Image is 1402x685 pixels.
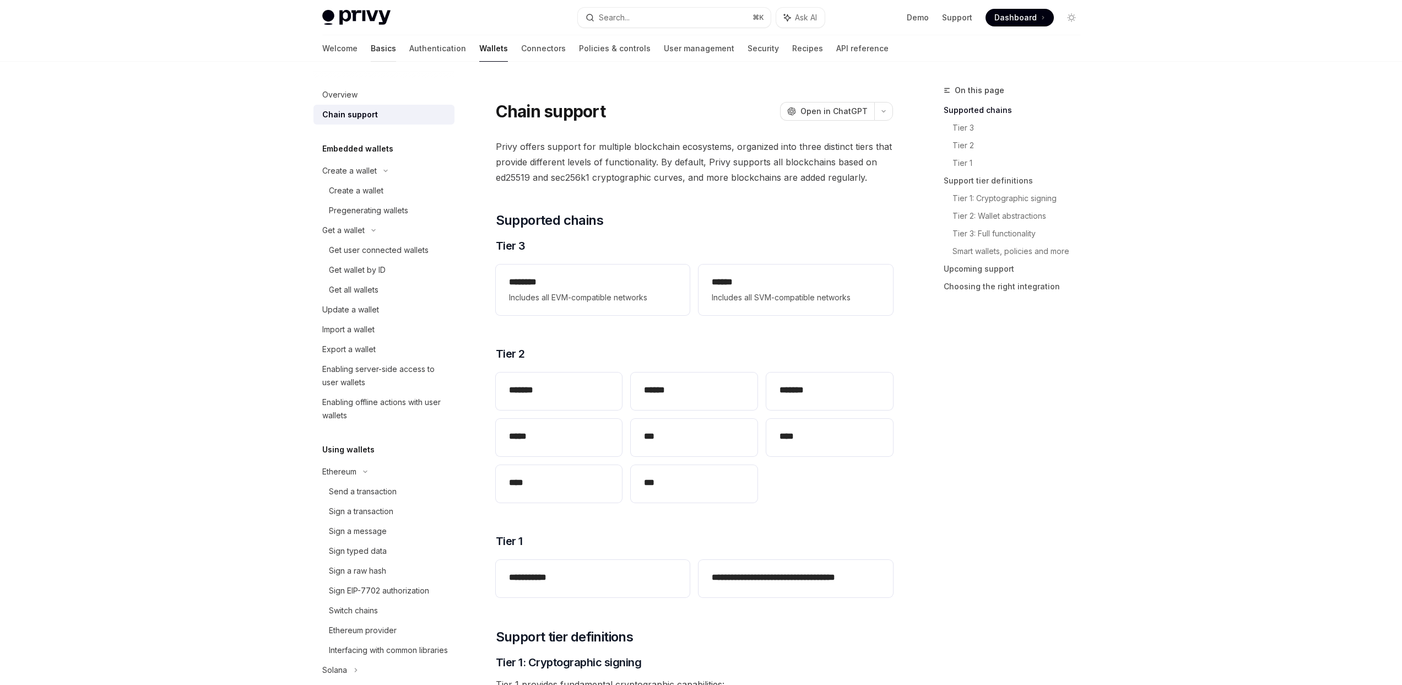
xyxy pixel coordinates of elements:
a: Welcome [322,35,358,62]
div: Ethereum [322,465,356,478]
span: Privy offers support for multiple blockchain ecosystems, organized into three distinct tiers that... [496,139,893,185]
div: Get a wallet [322,224,365,237]
a: Overview [313,85,454,105]
span: Ask AI [795,12,817,23]
span: Includes all SVM-compatible networks [712,291,879,304]
a: Sign EIP-7702 authorization [313,581,454,601]
a: Get wallet by ID [313,260,454,280]
a: Choosing the right integration [944,278,1089,295]
div: Get wallet by ID [329,263,386,277]
a: Support [942,12,972,23]
a: Authentication [409,35,466,62]
div: Create a wallet [322,164,377,177]
a: Sign a raw hash [313,561,454,581]
a: Create a wallet [313,181,454,201]
span: Includes all EVM-compatible networks [509,291,676,304]
div: Ethereum provider [329,624,397,637]
a: Demo [907,12,929,23]
a: Pregenerating wallets [313,201,454,220]
a: Ethereum provider [313,621,454,640]
span: Open in ChatGPT [800,106,868,117]
a: Support tier definitions [944,172,1089,190]
a: **** ***Includes all EVM-compatible networks [496,265,690,315]
div: Export a wallet [322,343,376,356]
span: Tier 1 [496,533,523,549]
a: Sign a message [313,521,454,541]
div: Interfacing with common libraries [329,644,448,657]
h1: Chain support [496,101,605,121]
div: Chain support [322,108,378,121]
a: Enabling offline actions with user wallets [313,392,454,425]
a: Import a wallet [313,320,454,339]
button: Toggle dark mode [1063,9,1080,26]
button: Open in ChatGPT [780,102,874,121]
button: Search...⌘K [578,8,771,28]
span: Dashboard [994,12,1037,23]
div: Search... [599,11,630,24]
a: API reference [836,35,889,62]
div: Sign a transaction [329,505,393,518]
span: Tier 2 [496,346,525,362]
a: Send a transaction [313,482,454,501]
div: Get user connected wallets [329,244,429,257]
a: Recipes [792,35,823,62]
a: **** *Includes all SVM-compatible networks [699,265,892,315]
span: ⌘ K [753,13,764,22]
div: Sign EIP-7702 authorization [329,584,429,597]
div: Get all wallets [329,283,378,296]
a: Tier 1 [952,154,1089,172]
div: Sign a message [329,525,387,538]
div: Create a wallet [329,184,383,197]
a: Tier 3 [952,119,1089,137]
a: Get all wallets [313,280,454,300]
div: Enabling server-side access to user wallets [322,363,448,389]
a: Switch chains [313,601,454,621]
div: Switch chains [329,604,378,617]
div: Pregenerating wallets [329,204,408,217]
div: Sign a raw hash [329,564,386,578]
div: Sign typed data [329,544,387,558]
a: Tier 2: Wallet abstractions [952,207,1089,225]
a: Sign typed data [313,541,454,561]
a: Basics [371,35,396,62]
a: Sign a transaction [313,501,454,521]
span: Tier 1: Cryptographic signing [496,655,642,670]
span: Supported chains [496,212,603,229]
h5: Embedded wallets [322,142,393,155]
a: Upcoming support [944,260,1089,278]
a: Policies & controls [579,35,651,62]
a: Update a wallet [313,300,454,320]
a: Interfacing with common libraries [313,640,454,660]
a: Get user connected wallets [313,240,454,260]
a: Tier 1: Cryptographic signing [952,190,1089,207]
button: Ask AI [776,8,825,28]
a: User management [664,35,734,62]
a: Tier 2 [952,137,1089,154]
a: Enabling server-side access to user wallets [313,359,454,392]
span: Tier 3 [496,238,526,253]
a: Dashboard [986,9,1054,26]
a: Smart wallets, policies and more [952,242,1089,260]
a: Wallets [479,35,508,62]
a: Supported chains [944,101,1089,119]
a: Chain support [313,105,454,125]
div: Overview [322,88,358,101]
span: On this page [955,84,1004,97]
a: Tier 3: Full functionality [952,225,1089,242]
a: Export a wallet [313,339,454,359]
img: light logo [322,10,391,25]
div: Solana [322,664,347,677]
a: Security [748,35,779,62]
div: Update a wallet [322,303,379,316]
div: Enabling offline actions with user wallets [322,396,448,422]
h5: Using wallets [322,443,375,456]
span: Support tier definitions [496,628,634,646]
div: Import a wallet [322,323,375,336]
a: Connectors [521,35,566,62]
div: Send a transaction [329,485,397,498]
